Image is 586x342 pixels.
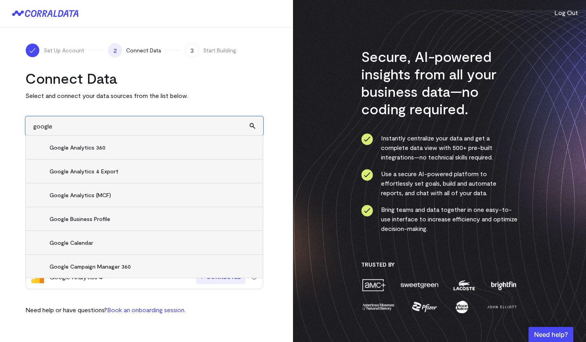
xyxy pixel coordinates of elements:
[361,300,395,314] img: amnh-5afada46.png
[400,278,439,292] img: sweetgreen-1d1fb32c.png
[50,215,255,223] span: Google Business Profile
[185,43,199,58] span: 3
[361,133,518,162] li: Instantly centralize your data and get a complete data view with 500+ pre-built integrations—no t...
[486,300,518,314] img: john-elliott-25751c40.png
[25,116,263,136] input: Search and add other data sources
[361,205,373,217] img: ico-check-circle-4b19435c.svg
[50,167,255,175] span: Google Analytics 4 Export
[50,144,255,152] span: Google Analytics 360
[50,263,255,271] span: Google Campaign Manager 360
[34,213,46,225] img: Google Business Profile
[411,300,439,314] img: pfizer-e137f5fc.png
[361,48,518,117] h3: Secure, AI-powered insights from all your business data—no coding required.
[361,169,373,181] img: ico-check-circle-4b19435c.svg
[50,239,255,247] span: Google Calendar
[489,278,518,292] img: brightfin-a251e171.png
[203,46,236,54] span: Start Building
[50,191,255,199] span: Google Analytics (MCF)
[361,261,518,268] h3: Trusted By
[44,46,84,54] span: Set Up Account
[361,169,518,198] li: Use a secure AI-powered platform to effortlessly set goals, build and automate reports, and chat ...
[107,306,186,313] a: Book an onboarding session.
[34,165,46,178] img: Google Analytics 4 Export
[361,278,387,292] img: amc-0b11a8f1.png
[126,46,161,54] span: Connect Data
[25,305,186,315] p: Need help or have questions?
[25,69,263,87] h2: Connect Data
[29,46,36,54] img: ico-check-white-5ff98cb1.svg
[34,189,46,202] img: Google Analytics (MCF)
[361,133,373,145] img: ico-check-circle-4b19435c.svg
[34,236,46,249] img: Google Calendar
[34,141,46,154] img: Google Analytics 360
[452,278,476,292] img: lacoste-7a6b0538.png
[108,43,122,58] span: 2
[361,205,518,233] li: Bring teams and data together in one easy-to-use interface to increase efficiency and optimize de...
[34,260,46,273] img: Google Campaign Manager 360
[554,8,578,17] button: Log Out
[454,300,470,314] img: moon-juice-c312e729.png
[25,91,263,100] p: Select and connect your data sources from the list below.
